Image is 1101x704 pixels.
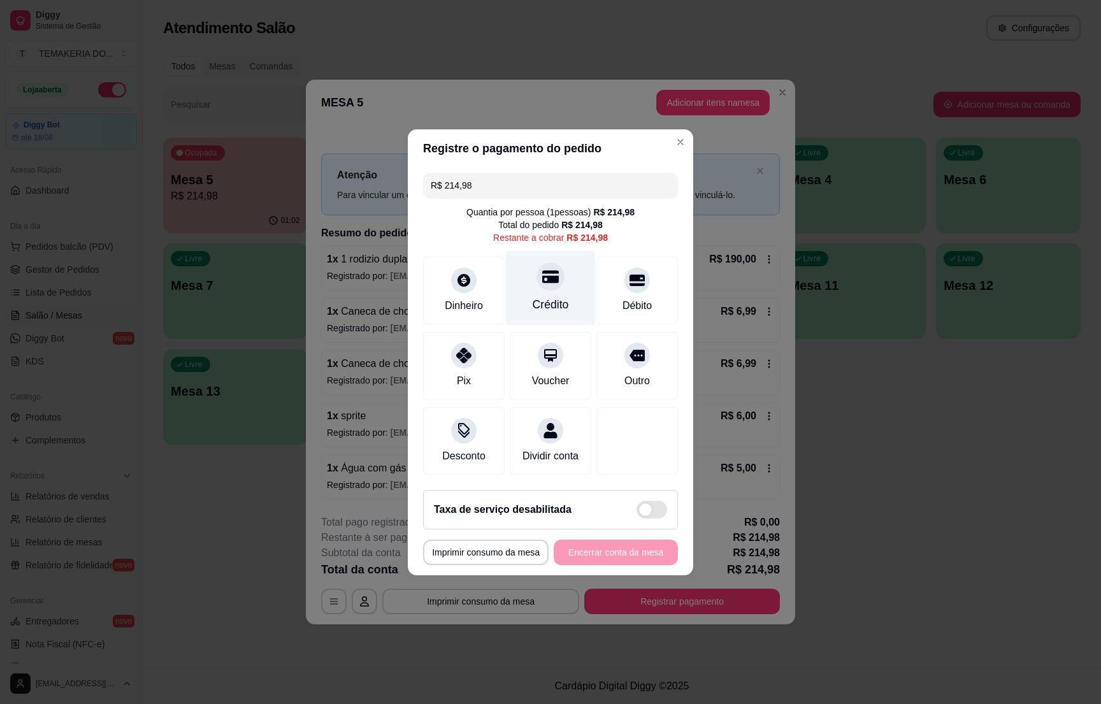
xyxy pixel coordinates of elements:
div: Voucher [532,373,570,389]
div: Pix [457,373,471,389]
div: R$ 214,98 [566,231,608,244]
div: Dividir conta [522,449,579,464]
button: Close [670,132,691,152]
header: Registre o pagamento do pedido [408,129,693,168]
div: Quantia por pessoa ( 1 pessoas) [466,206,635,219]
div: R$ 214,98 [593,206,635,219]
div: Outro [624,373,650,389]
div: Dinheiro [445,298,483,313]
div: R$ 214,98 [561,219,603,231]
div: Débito [622,298,652,313]
button: Imprimir consumo da mesa [423,540,549,565]
div: Total do pedido [498,219,603,231]
input: Ex.: hambúrguer de cordeiro [431,173,670,198]
div: Restante a cobrar [493,231,608,244]
div: Crédito [533,296,569,313]
h2: Taxa de serviço desabilitada [434,502,572,517]
div: Desconto [442,449,486,464]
